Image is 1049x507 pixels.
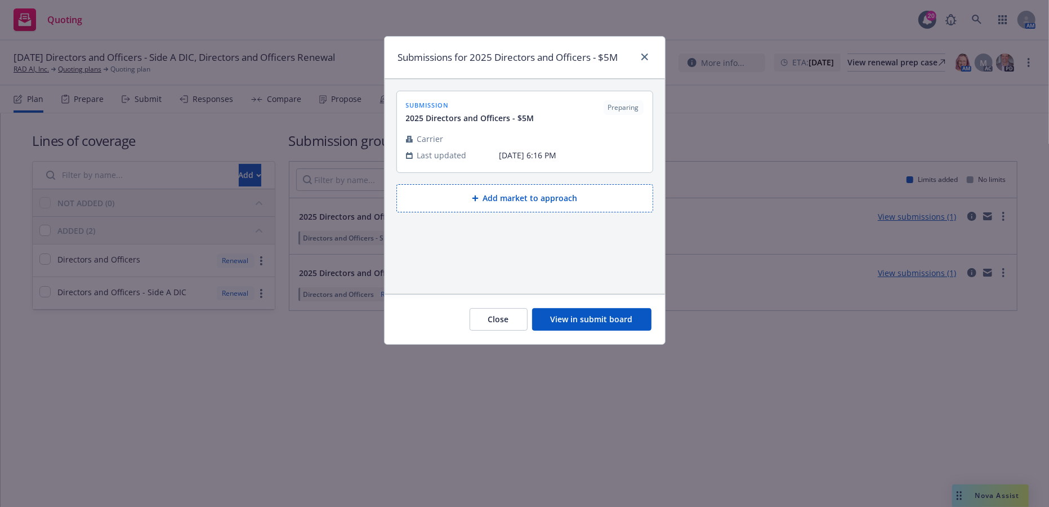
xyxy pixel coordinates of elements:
button: View in submit board [532,308,651,331]
span: 2025 Directors and Officers - $5M [406,112,534,124]
span: Last updated [417,149,467,161]
button: Close [470,308,528,331]
span: submission [406,100,534,110]
span: Preparing [608,103,639,113]
span: Carrier [417,133,444,145]
span: [DATE] 6:16 PM [499,149,644,161]
a: close [638,50,651,64]
h1: Submissions for 2025 Directors and Officers - $5M [398,50,618,65]
button: Add market to approach [396,184,653,212]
